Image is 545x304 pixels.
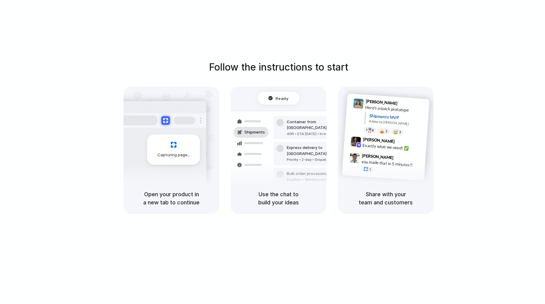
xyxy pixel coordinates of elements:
div: Express delivery to [GEOGRAPHIC_DATA] [287,145,352,157]
div: Exactly what we need! ✅ [362,142,423,152]
h1: Follow the instructions to start [209,60,348,74]
span: Ready [276,95,289,101]
span: 9:42 AM [397,139,409,146]
span: Shipments [244,129,265,135]
div: Here's a quick prototype [365,104,426,114]
div: 🤯 [393,130,398,134]
h5: Open your product in a new tab to continue [131,190,212,207]
div: Bulk order processing [287,171,343,177]
div: 8 pallets • Warehouse B • Packed [287,177,343,182]
span: [PERSON_NAME] [363,136,395,145]
div: Shipments MVP [369,112,425,122]
div: Added by [PERSON_NAME] [369,119,424,127]
span: Capturing page [157,152,191,158]
span: [PERSON_NAME] [362,152,394,161]
h5: Use the chat to build your ideas [238,190,319,207]
h5: Share with your team and customers [345,190,426,207]
div: Priority • 2-day • Dispatched [287,157,352,162]
span: 1 [369,168,371,171]
span: 5 [385,130,388,133]
span: 9:47 AM [395,155,408,162]
span: [PERSON_NAME] [365,98,398,107]
div: you made that in 5 minutes?! [361,158,422,169]
div: Container from [GEOGRAPHIC_DATA] [287,119,352,131]
span: 3 [399,131,401,134]
div: 40ft • ETA [DATE] • In transit [287,131,352,137]
span: 8 [372,128,374,132]
span: 9:41 AM [399,101,412,108]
